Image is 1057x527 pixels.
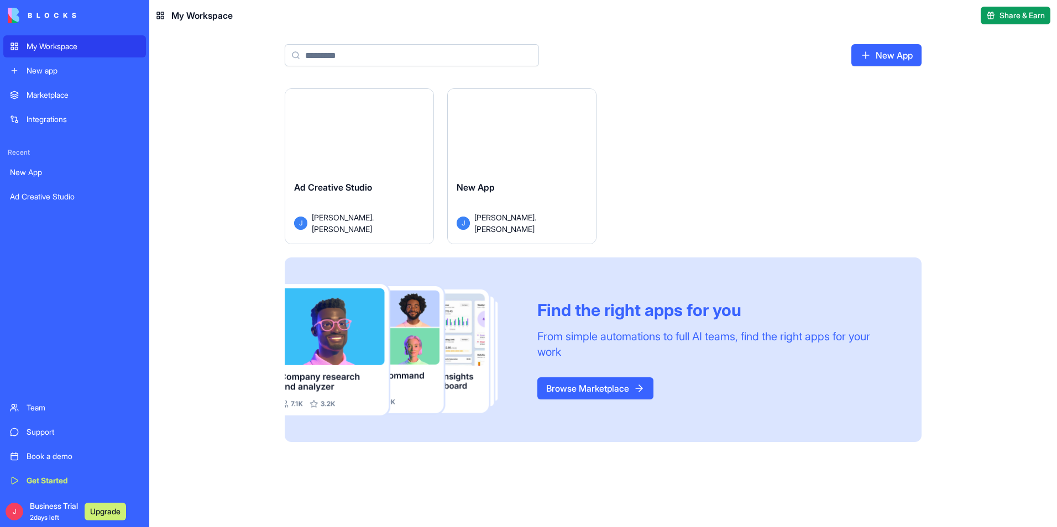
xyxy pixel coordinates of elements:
div: Integrations [27,114,139,125]
a: Book a demo [3,445,146,467]
a: Team [3,397,146,419]
div: Ad Creative Studio [10,191,139,202]
a: Marketplace [3,84,146,106]
div: Get Started [27,475,139,486]
a: New App [3,161,146,183]
div: Book a demo [27,451,139,462]
a: Integrations [3,108,146,130]
a: Support [3,421,146,443]
div: My Workspace [27,41,139,52]
span: J [457,217,470,230]
a: My Workspace [3,35,146,57]
span: Business Trial [30,500,78,523]
span: My Workspace [171,9,233,22]
button: Share & Earn [981,7,1050,24]
span: Recent [3,148,146,157]
div: New App [10,167,139,178]
a: Get Started [3,470,146,492]
div: Marketplace [27,89,139,101]
a: Browse Marketplace [537,377,653,399]
span: New App [457,182,495,193]
div: From simple automations to full AI teams, find the right apps for your work [537,329,895,360]
span: 2 days left [30,513,59,521]
img: Frame_181_egmpey.png [285,284,520,416]
span: Ad Creative Studio [294,182,372,193]
div: New app [27,65,139,76]
a: Ad Creative StudioJ[PERSON_NAME].[PERSON_NAME] [285,88,434,244]
img: logo [8,8,76,23]
span: J [6,503,23,520]
a: New app [3,60,146,82]
span: Share & Earn [1000,10,1045,21]
span: [PERSON_NAME].[PERSON_NAME] [312,212,416,235]
span: J [294,217,307,230]
span: [PERSON_NAME].[PERSON_NAME] [474,212,578,235]
div: Team [27,402,139,413]
a: Ad Creative Studio [3,186,146,208]
div: Support [27,426,139,438]
a: New AppJ[PERSON_NAME].[PERSON_NAME] [447,88,596,244]
button: Upgrade [85,503,126,520]
div: Find the right apps for you [537,300,895,320]
a: New App [851,44,922,66]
